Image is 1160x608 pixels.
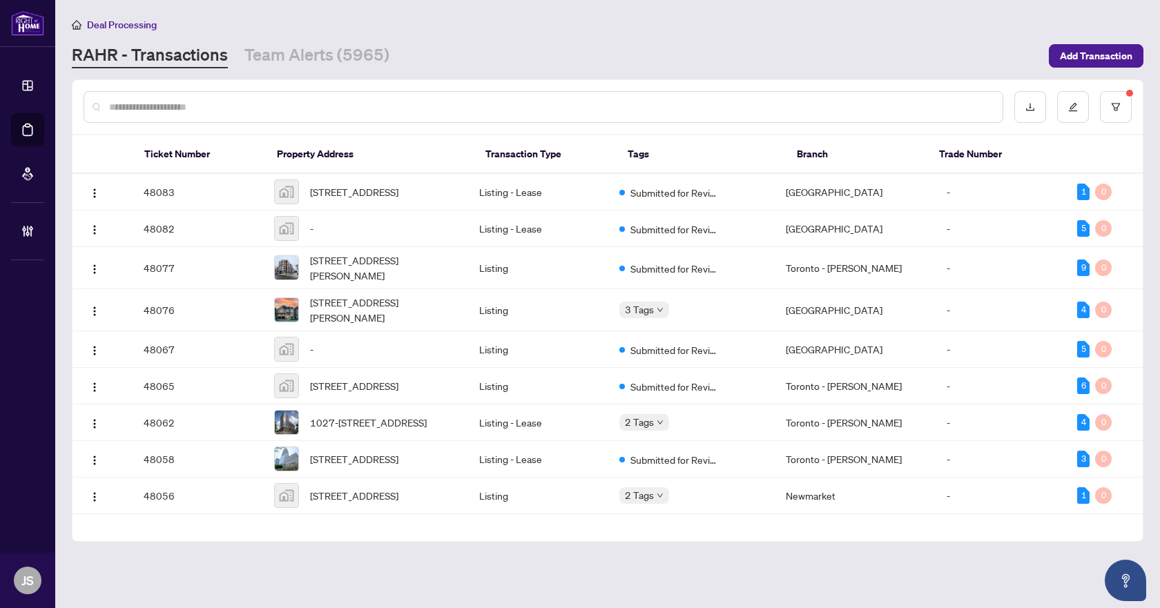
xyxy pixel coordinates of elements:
[133,135,266,174] th: Ticket Number
[275,337,298,361] img: thumbnail-img
[89,306,100,317] img: Logo
[1077,341,1090,357] div: 5
[474,135,617,174] th: Transaction Type
[936,368,1066,404] td: -
[936,478,1066,514] td: -
[133,289,263,331] td: 48076
[84,484,106,507] button: Logo
[630,452,720,467] span: Submitted for Review
[468,478,608,514] td: Listing
[657,492,664,499] span: down
[133,247,263,289] td: 48077
[1095,487,1112,504] div: 0
[775,404,936,441] td: Toronto - [PERSON_NAME]
[928,135,1061,174] th: Trade Number
[775,368,936,404] td: Toronto - [PERSON_NAME]
[786,135,928,174] th: Branch
[468,210,608,247] td: Listing - Lease
[89,382,100,393] img: Logo
[11,10,44,36] img: logo
[936,174,1066,210] td: -
[625,414,654,430] span: 2 Tags
[775,247,936,289] td: Toronto - [PERSON_NAME]
[468,368,608,404] td: Listing
[89,264,100,275] img: Logo
[657,419,664,426] span: down
[468,174,608,210] td: Listing - Lease
[310,253,458,283] span: [STREET_ADDRESS][PERSON_NAME]
[1095,341,1112,357] div: 0
[266,135,474,174] th: Property Address
[1111,102,1121,112] span: filter
[936,289,1066,331] td: -
[275,256,298,280] img: thumbnail-img
[775,441,936,478] td: Toronto - [PERSON_NAME]
[1049,44,1143,68] button: Add Transaction
[1095,184,1112,200] div: 0
[310,295,458,325] span: [STREET_ADDRESS][PERSON_NAME]
[1077,220,1090,237] div: 5
[1068,102,1078,112] span: edit
[1060,45,1132,67] span: Add Transaction
[133,404,263,441] td: 48062
[1077,302,1090,318] div: 4
[275,447,298,471] img: thumbnail-img
[133,331,263,368] td: 48067
[936,331,1066,368] td: -
[84,375,106,397] button: Logo
[72,43,228,68] a: RAHR - Transactions
[133,174,263,210] td: 48083
[1095,220,1112,237] div: 0
[89,188,100,199] img: Logo
[89,455,100,466] img: Logo
[310,488,398,503] span: [STREET_ADDRESS]
[1095,377,1112,394] div: 0
[133,478,263,514] td: 48056
[84,299,106,321] button: Logo
[1077,414,1090,431] div: 4
[1095,259,1112,276] div: 0
[775,174,936,210] td: [GEOGRAPHIC_DATA]
[1025,102,1035,112] span: download
[89,224,100,235] img: Logo
[84,448,106,470] button: Logo
[775,289,936,331] td: [GEOGRAPHIC_DATA]
[1095,451,1112,467] div: 0
[936,247,1066,289] td: -
[630,261,720,276] span: Submitted for Review
[468,247,608,289] td: Listing
[936,441,1066,478] td: -
[275,217,298,240] img: thumbnail-img
[275,411,298,434] img: thumbnail-img
[310,378,398,393] span: [STREET_ADDRESS]
[1077,259,1090,276] div: 9
[1077,451,1090,467] div: 3
[1077,487,1090,504] div: 1
[630,185,720,200] span: Submitted for Review
[468,331,608,368] td: Listing
[84,257,106,279] button: Logo
[657,306,664,313] span: down
[84,217,106,239] button: Logo
[310,451,398,467] span: [STREET_ADDRESS]
[72,20,81,30] span: home
[617,135,786,174] th: Tags
[775,331,936,368] td: [GEOGRAPHIC_DATA]
[1095,302,1112,318] div: 0
[1077,184,1090,200] div: 1
[275,374,298,398] img: thumbnail-img
[87,19,157,31] span: Deal Processing
[1105,560,1146,601] button: Open asap
[1014,91,1046,123] button: download
[133,368,263,404] td: 48065
[310,415,427,430] span: 1027-[STREET_ADDRESS]
[1100,91,1132,123] button: filter
[89,345,100,356] img: Logo
[89,491,100,502] img: Logo
[275,180,298,204] img: thumbnail-img
[468,404,608,441] td: Listing - Lease
[1095,414,1112,431] div: 0
[625,302,654,317] span: 3 Tags
[84,338,106,360] button: Logo
[21,571,34,590] span: JS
